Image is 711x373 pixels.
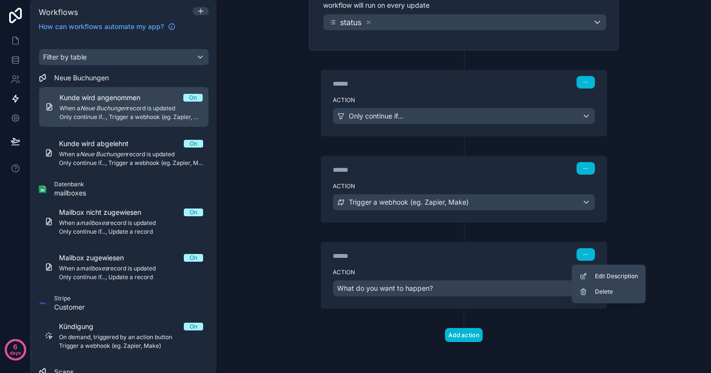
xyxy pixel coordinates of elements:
span: How can workflows automate my app? [39,22,164,31]
button: What do you want to happen? [333,280,595,297]
span: status [340,16,361,28]
label: Action [333,269,595,276]
button: Add action [445,328,483,342]
span: What do you want to happen? [337,284,433,292]
span: Delete [595,288,613,296]
label: Action [333,182,595,190]
button: status [323,14,607,30]
button: Edit Description [576,269,642,284]
span: Only continue if... [349,111,403,121]
button: Trigger a webhook (eg. Zapier, Make) [333,194,595,210]
p: 6 [13,342,17,352]
a: How can workflows automate my app? [35,22,179,31]
span: Workflows [39,7,78,17]
label: Action [333,96,595,104]
p: days [10,346,21,359]
span: Edit Description [595,272,638,280]
button: Delete [576,284,642,299]
button: Only continue if... [333,108,595,124]
span: Trigger a webhook (eg. Zapier, Make) [349,197,469,207]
